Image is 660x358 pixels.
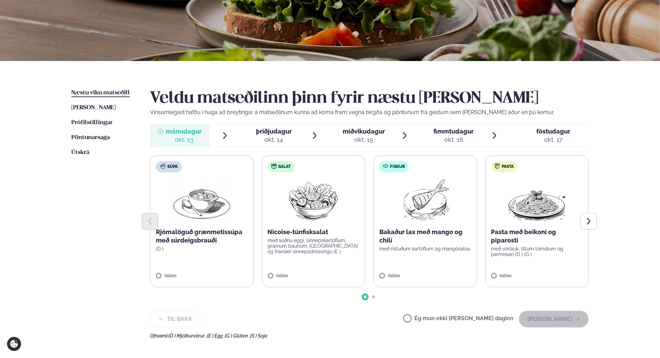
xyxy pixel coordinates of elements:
[580,213,597,230] button: Next slide
[279,164,291,170] span: Salat
[343,128,385,135] span: miðvikudagur
[519,311,589,327] button: [PERSON_NAME]
[160,163,166,169] img: soup.svg
[150,333,589,339] div: Ofnæmi:
[207,333,225,339] span: (E ) Egg ,
[383,163,388,169] img: fish.svg
[379,228,471,245] p: Bakaður lax með mango og chilí
[495,163,500,169] img: pasta.svg
[372,296,375,298] span: Go to slide 2
[268,238,360,254] p: með soðnu eggi, sinnepskartöflum, grænum baunum, [GEOGRAPHIC_DATA] og franskri sinnepsdressingu (E )
[536,136,570,144] div: okt. 17
[491,228,583,245] p: Pasta með beikoni og piparosti
[536,128,570,135] span: föstudagur
[491,246,583,257] p: með vorlauk, litlum tómötum og parmesan (D ) (G )
[395,178,456,222] img: Fish.png
[434,128,474,135] span: fimmtudagur
[142,213,158,230] button: Previous slide
[390,164,405,170] span: Fiskur
[256,128,292,135] span: þriðjudagur
[507,178,567,222] img: Spagetti.png
[271,163,277,169] img: salad.svg
[71,89,130,97] a: Næstu viku matseðill
[343,136,385,144] div: okt. 15
[71,120,113,126] span: Prófílstillingar
[502,164,514,170] span: Pasta
[250,333,267,339] span: (S ) Soja
[71,119,113,127] a: Prófílstillingar
[71,90,130,96] span: Næstu viku matseðill
[166,128,202,135] span: mánudagur
[364,296,367,298] span: Go to slide 1
[150,311,201,327] button: Til baka
[268,228,360,236] p: Nicoise-túnfisksalat
[71,104,116,112] a: [PERSON_NAME]
[166,136,202,144] div: okt. 13
[7,337,21,351] a: Cookie settings
[225,333,250,339] span: (G ) Glúten ,
[156,228,248,245] p: Rjómalöguð grænmetissúpa með súrdeigsbrauði
[283,178,344,222] img: Salad.png
[71,150,89,155] span: Útskrá
[379,246,471,252] p: með ristuðum kartöflum og mangósalsa
[71,134,110,142] a: Pöntunarsaga
[171,178,232,222] img: Soup.png
[168,333,207,339] span: (D ) Mjólkurvörur ,
[150,89,589,108] h2: Veldu matseðilinn þinn fyrir næstu [PERSON_NAME]
[71,105,116,111] span: [PERSON_NAME]
[256,136,292,144] div: okt. 14
[156,246,248,252] p: (D )
[71,135,110,140] span: Pöntunarsaga
[167,164,178,170] span: Súpa
[150,108,589,117] p: Vinsamlegast hafðu í huga að breytingar á matseðlinum kunna að koma fram vegna birgða og pöntunum...
[71,148,89,157] a: Útskrá
[434,136,474,144] div: okt. 16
